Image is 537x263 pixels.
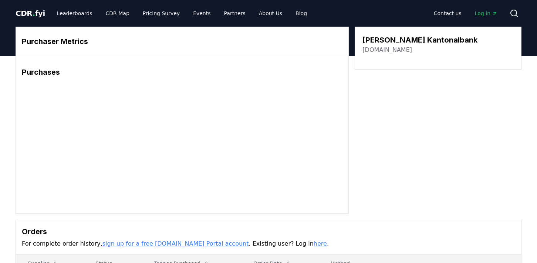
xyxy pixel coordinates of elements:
[51,7,313,20] nav: Main
[102,240,249,247] a: sign up for a free [DOMAIN_NAME] Portal account
[16,9,45,18] span: CDR fyi
[100,7,135,20] a: CDR Map
[22,239,515,248] p: For complete order history, . Existing user? Log in .
[137,7,186,20] a: Pricing Survey
[428,7,467,20] a: Contact us
[22,36,342,47] h3: Purchaser Metrics
[253,7,288,20] a: About Us
[362,34,477,45] h3: [PERSON_NAME] Kantonalbank
[187,7,216,20] a: Events
[314,240,327,247] a: here
[22,67,342,78] h3: Purchases
[469,7,504,20] a: Log in
[16,8,45,18] a: CDR.fyi
[428,7,504,20] nav: Main
[33,9,35,18] span: .
[22,226,515,237] h3: Orders
[218,7,251,20] a: Partners
[290,7,313,20] a: Blog
[475,10,498,17] span: Log in
[51,7,98,20] a: Leaderboards
[362,45,412,54] a: [DOMAIN_NAME]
